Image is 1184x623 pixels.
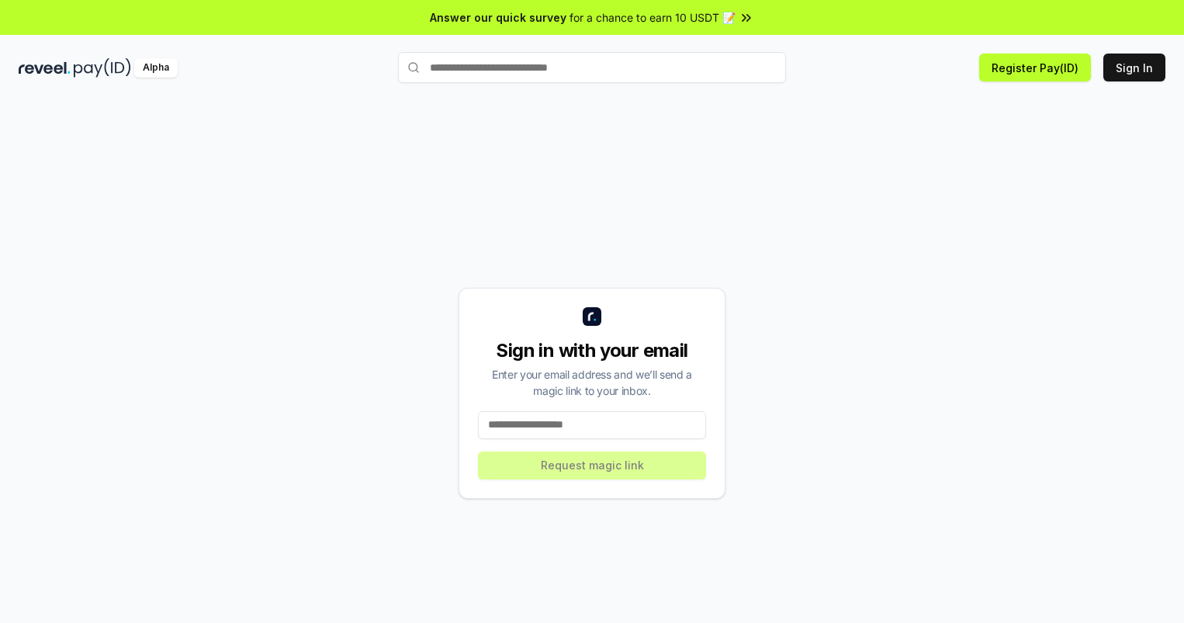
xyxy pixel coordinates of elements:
button: Register Pay(ID) [979,54,1091,81]
img: pay_id [74,58,131,78]
img: reveel_dark [19,58,71,78]
img: logo_small [583,307,601,326]
span: for a chance to earn 10 USDT 📝 [569,9,736,26]
div: Sign in with your email [478,338,706,363]
div: Enter your email address and we’ll send a magic link to your inbox. [478,366,706,399]
button: Sign In [1103,54,1165,81]
span: Answer our quick survey [430,9,566,26]
div: Alpha [134,58,178,78]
